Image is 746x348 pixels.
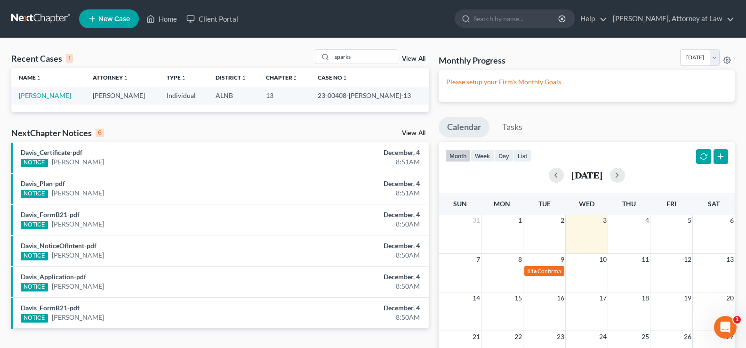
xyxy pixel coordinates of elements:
a: Davis_Application-pdf [21,273,86,281]
div: December, 4 [293,272,420,282]
a: [PERSON_NAME], Attorney at Law [608,10,734,27]
span: 23 [556,331,565,342]
td: 13 [258,87,310,104]
span: 20 [725,292,735,304]
span: 14 [472,292,481,304]
a: View All [402,130,425,137]
button: week [471,149,494,162]
span: 22 [513,331,523,342]
span: 19 [683,292,692,304]
i: unfold_more [36,75,41,81]
a: Calendar [439,117,489,138]
i: unfold_more [342,75,348,81]
div: 8:50AM [293,282,420,291]
div: 8:51AM [293,188,420,198]
div: 1 [66,54,73,63]
div: 8:50AM [293,313,420,322]
div: 8:50AM [293,219,420,229]
span: 31 [472,215,481,226]
span: 6 [729,215,735,226]
td: 23-00408-[PERSON_NAME]-13 [310,87,429,104]
a: [PERSON_NAME] [52,313,104,322]
span: 16 [556,292,565,304]
a: Help [576,10,607,27]
i: unfold_more [292,75,298,81]
td: [PERSON_NAME] [85,87,159,104]
button: list [513,149,531,162]
a: [PERSON_NAME] [52,251,104,260]
span: 24 [598,331,608,342]
div: NextChapter Notices [11,127,104,138]
span: 18 [641,292,650,304]
span: 1 [517,215,523,226]
span: 8 [517,254,523,265]
input: Search by name... [332,50,398,64]
td: ALNB [208,87,259,104]
span: Tue [538,200,551,208]
div: NOTICE [21,159,48,167]
div: NOTICE [21,283,48,291]
div: 8:51AM [293,157,420,167]
span: 10 [598,254,608,265]
div: NOTICE [21,252,48,260]
a: Davis_Certificate-pdf [21,148,82,156]
span: 7 [475,254,481,265]
a: [PERSON_NAME] [52,219,104,229]
span: Sun [453,200,467,208]
a: Davis_FormB21-pdf [21,304,80,312]
div: NOTICE [21,314,48,323]
button: month [445,149,471,162]
i: unfold_more [241,75,247,81]
a: Davis_FormB21-pdf [21,210,80,219]
div: 6 [96,129,104,137]
span: 1 [733,316,741,324]
div: December, 4 [293,179,420,188]
a: [PERSON_NAME] [52,282,104,291]
span: 15 [513,292,523,304]
h2: [DATE] [571,170,602,180]
span: 26 [683,331,692,342]
span: 3 [602,215,608,226]
td: Individual [159,87,208,104]
div: December, 4 [293,210,420,219]
i: unfold_more [123,75,128,81]
a: Tasks [494,117,531,138]
h3: Monthly Progress [439,55,505,66]
a: Home [142,10,182,27]
span: 17 [598,292,608,304]
span: Sat [708,200,720,208]
a: Client Portal [182,10,243,27]
span: Fri [666,200,676,208]
div: NOTICE [21,221,48,229]
a: Davis_Plan-pdf [21,179,65,187]
span: 11 [641,254,650,265]
span: 12 [683,254,692,265]
span: 2 [560,215,565,226]
a: Districtunfold_more [216,74,247,81]
div: NOTICE [21,190,48,198]
input: Search by name... [473,10,560,27]
span: Mon [494,200,510,208]
iframe: Intercom live chat [714,316,737,339]
div: Recent Cases [11,53,73,64]
a: View All [402,56,425,62]
span: 21 [472,331,481,342]
button: day [494,149,513,162]
a: Typeunfold_more [167,74,186,81]
a: Nameunfold_more [19,74,41,81]
div: December, 4 [293,148,420,157]
a: Attorneyunfold_more [93,74,128,81]
p: Please setup your Firm's Monthly Goals [446,77,727,87]
a: [PERSON_NAME] [52,157,104,167]
a: Davis_NoticeOfIntent-pdf [21,242,96,250]
span: 5 [687,215,692,226]
div: December, 4 [293,303,420,313]
span: 4 [644,215,650,226]
span: Thu [622,200,636,208]
a: [PERSON_NAME] [19,91,71,99]
span: 13 [725,254,735,265]
a: Chapterunfold_more [266,74,298,81]
a: Case Nounfold_more [318,74,348,81]
span: 11a [527,267,537,275]
div: December, 4 [293,241,420,251]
